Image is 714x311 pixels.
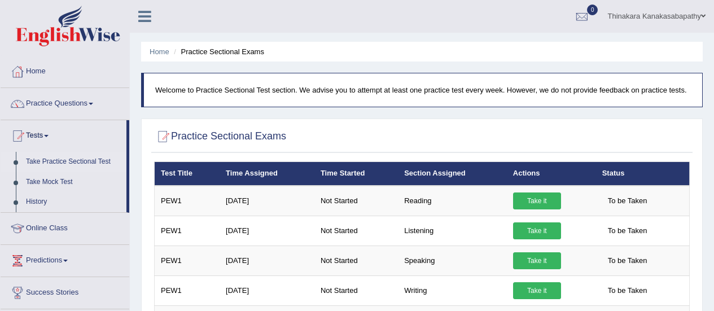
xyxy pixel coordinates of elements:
th: Time Assigned [220,162,314,186]
a: Online Class [1,213,129,241]
td: Not Started [314,186,398,216]
td: Listening [398,216,507,246]
td: PEW1 [155,275,220,305]
td: [DATE] [220,275,314,305]
a: Take it [513,222,561,239]
a: Take Mock Test [21,172,126,192]
a: Take Practice Sectional Test [21,152,126,172]
li: Practice Sectional Exams [171,46,264,57]
td: [DATE] [220,216,314,246]
td: Not Started [314,275,398,305]
span: To be Taken [602,192,653,209]
a: Home [150,47,169,56]
td: Not Started [314,246,398,275]
td: Speaking [398,246,507,275]
span: To be Taken [602,282,653,299]
span: To be Taken [602,222,653,239]
a: Take it [513,282,561,299]
th: Time Started [314,162,398,186]
td: [DATE] [220,246,314,275]
td: PEW1 [155,216,220,246]
span: To be Taken [602,252,653,269]
th: Status [596,162,690,186]
a: Practice Questions [1,88,129,116]
span: 0 [587,5,598,15]
a: Tests [1,120,126,148]
a: Home [1,56,129,84]
td: PEW1 [155,246,220,275]
a: Predictions [1,245,129,273]
td: Not Started [314,216,398,246]
a: Success Stories [1,277,129,305]
a: Take it [513,252,561,269]
th: Actions [507,162,596,186]
td: PEW1 [155,186,220,216]
a: Take it [513,192,561,209]
p: Welcome to Practice Sectional Test section. We advise you to attempt at least one practice test e... [155,85,691,95]
a: History [21,192,126,212]
td: [DATE] [220,186,314,216]
td: Writing [398,275,507,305]
td: Reading [398,186,507,216]
h2: Practice Sectional Exams [154,128,286,145]
th: Test Title [155,162,220,186]
th: Section Assigned [398,162,507,186]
